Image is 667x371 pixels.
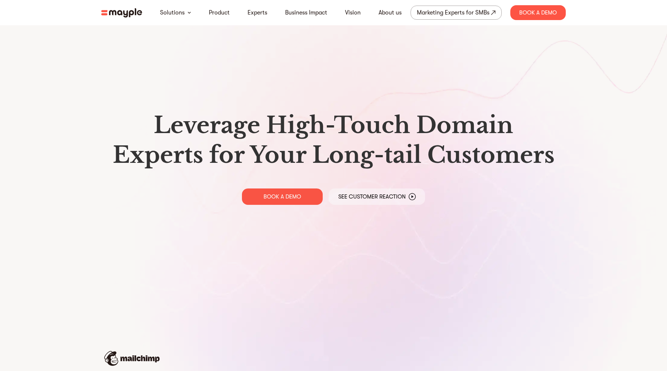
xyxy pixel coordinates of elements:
p: See Customer Reaction [338,193,406,200]
a: About us [379,8,402,17]
a: Solutions [160,8,185,17]
a: See Customer Reaction [329,188,425,205]
a: BOOK A DEMO [242,188,323,205]
a: Business Impact [285,8,327,17]
p: BOOK A DEMO [264,193,301,200]
a: Product [209,8,230,17]
a: Experts [248,8,267,17]
a: Marketing Experts for SMBs [411,6,502,20]
img: arrow-down [188,12,191,14]
img: mayple-logo [101,8,142,17]
a: Vision [345,8,361,17]
h1: Leverage High-Touch Domain Experts for Your Long-tail Customers [107,110,560,170]
div: Marketing Experts for SMBs [417,7,489,18]
img: mailchimp-logo [104,351,160,366]
div: Book A Demo [510,5,566,20]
